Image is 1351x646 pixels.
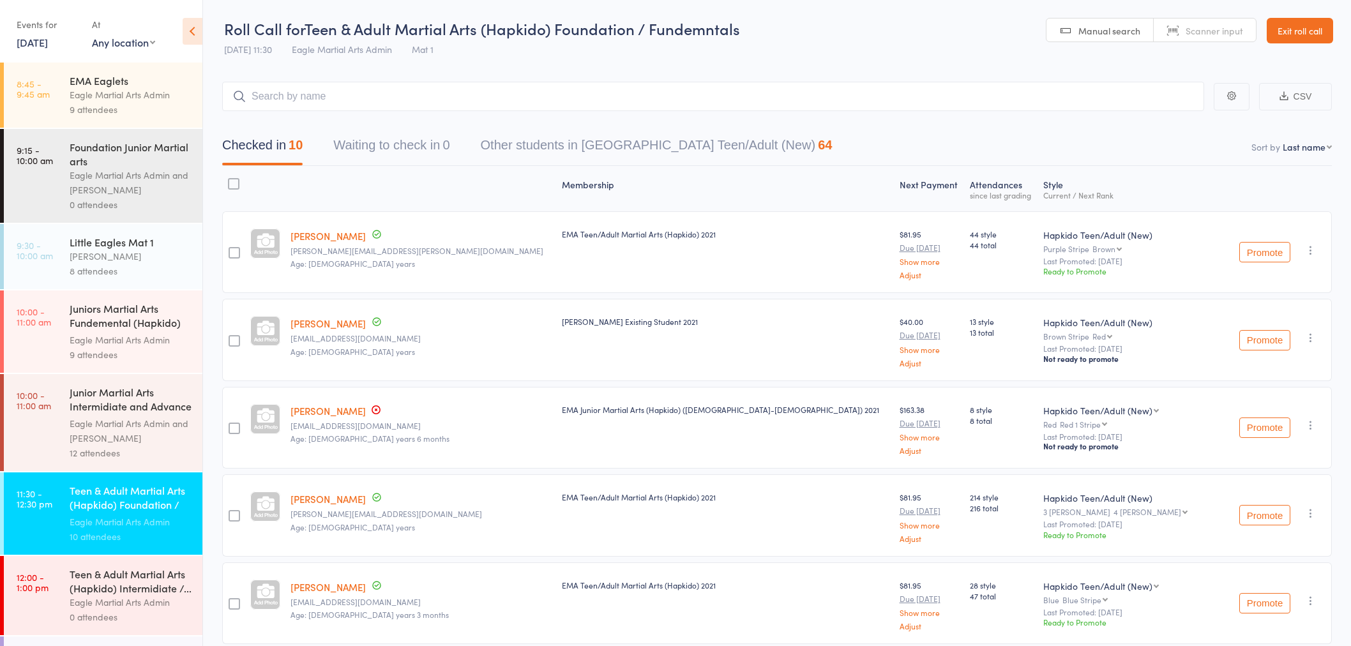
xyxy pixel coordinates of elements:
div: EMA Teen/Adult Martial Arts (Hapkido) 2021 [562,229,889,239]
div: Events for [17,14,79,35]
small: zen129318@gmail.com [291,334,552,343]
div: Hapkido Teen/Adult (New) [1043,229,1226,241]
button: Promote [1239,505,1290,525]
span: Scanner input [1186,24,1243,37]
span: 44 total [970,239,1033,250]
time: 11:30 - 12:30 pm [17,488,52,509]
div: since last grading [970,191,1033,199]
div: Eagle Martial Arts Admin [70,87,192,102]
div: Ready to Promote [1043,617,1226,627]
div: Purple Stripe [1043,244,1226,253]
div: Style [1038,172,1231,206]
div: 9 attendees [70,347,192,362]
div: EMA Junior Martial Arts (Hapkido) ([DEMOGRAPHIC_DATA]-[DEMOGRAPHIC_DATA]) 2021 [562,404,889,415]
span: Manual search [1078,24,1140,37]
div: 4 [PERSON_NAME] [1113,507,1181,516]
small: Last Promoted: [DATE] [1043,344,1226,353]
a: Adjust [900,534,960,543]
time: 12:00 - 1:00 pm [17,572,49,592]
button: Promote [1239,330,1290,350]
a: Adjust [900,622,960,630]
div: [PERSON_NAME] Existing Student 2021 [562,316,889,327]
div: 64 [818,138,832,152]
a: 12:00 -1:00 pmTeen & Adult Martial Arts (Hapkido) Intermidiate /...Eagle Martial Arts Admin0 atte... [4,556,202,635]
button: Checked in10 [222,131,303,165]
a: 11:30 -12:30 pmTeen & Adult Martial Arts (Hapkido) Foundation / F...Eagle Martial Arts Admin10 at... [4,472,202,555]
a: [PERSON_NAME] [291,580,366,594]
span: Age: [DEMOGRAPHIC_DATA] years [291,258,415,269]
div: Ready to Promote [1043,529,1226,540]
div: Red [1043,420,1226,428]
a: Show more [900,608,960,617]
label: Sort by [1251,140,1280,153]
div: $163.38 [900,404,960,454]
div: $81.95 [900,229,960,279]
div: 10 [289,138,303,152]
a: [PERSON_NAME] [291,317,366,330]
div: Junior Martial Arts Intermidiate and Advance (Hap... [70,385,192,416]
small: Due [DATE] [900,243,960,252]
div: 8 attendees [70,264,192,278]
div: Eagle Martial Arts Admin and [PERSON_NAME] [70,416,192,446]
time: 10:00 - 11:00 am [17,390,51,410]
div: Hapkido Teen/Adult (New) [1043,404,1152,417]
span: Age: [DEMOGRAPHIC_DATA] years [291,346,415,357]
span: 47 total [970,590,1033,601]
span: Mat 1 [412,43,434,56]
a: Show more [900,345,960,354]
div: Red [1092,332,1106,340]
span: 216 total [970,502,1033,513]
div: Teen & Adult Martial Arts (Hapkido) Intermidiate /... [70,567,192,595]
div: 9 attendees [70,102,192,117]
a: [PERSON_NAME] [291,492,366,506]
time: 9:30 - 10:00 am [17,240,53,260]
span: [DATE] 11:30 [224,43,272,56]
div: Brown [1092,244,1115,253]
div: Juniors Martial Arts Fundemental (Hapkido) Mat 2 [70,301,192,333]
span: 13 total [970,327,1033,338]
time: 8:45 - 9:45 am [17,79,50,99]
small: Due [DATE] [900,594,960,603]
button: Promote [1239,242,1290,262]
div: $81.95 [900,580,960,630]
div: Eagle Martial Arts Admin and [PERSON_NAME] [70,168,192,197]
span: Roll Call for [224,18,305,39]
span: 13 style [970,316,1033,327]
small: jaykay21089@gmail.com [291,421,552,430]
a: 9:30 -10:00 amLittle Eagles Mat 1[PERSON_NAME]8 attendees [4,224,202,289]
div: Next Payment [894,172,965,206]
a: Show more [900,521,960,529]
a: [PERSON_NAME] [291,404,366,417]
div: Hapkido Teen/Adult (New) [1043,492,1226,504]
div: EMA Eaglets [70,73,192,87]
div: Teen & Adult Martial Arts (Hapkido) Foundation / F... [70,483,192,515]
div: Membership [557,172,894,206]
div: 3 [PERSON_NAME] [1043,507,1226,516]
a: Adjust [900,359,960,367]
small: Hjconstructions.renovation@gmail.com [291,597,552,606]
div: At [92,14,155,35]
div: 0 attendees [70,610,192,624]
div: Ready to Promote [1043,266,1226,276]
span: 214 style [970,492,1033,502]
div: Eagle Martial Arts Admin [70,515,192,529]
a: Adjust [900,271,960,279]
div: Brown Stripe [1043,332,1226,340]
small: Due [DATE] [900,419,960,428]
div: EMA Teen/Adult Martial Arts (Hapkido) 2021 [562,580,889,590]
div: 12 attendees [70,446,192,460]
div: $81.95 [900,492,960,542]
div: Hapkido Teen/Adult (New) [1043,580,1152,592]
div: 0 attendees [70,197,192,212]
small: Last Promoted: [DATE] [1043,520,1226,529]
span: Teen & Adult Martial Arts (Hapkido) Foundation / Fundemntals [305,18,740,39]
div: Atten­dances [965,172,1038,206]
div: Current / Next Rank [1043,191,1226,199]
a: Exit roll call [1267,18,1333,43]
div: Eagle Martial Arts Admin [70,333,192,347]
div: EMA Teen/Adult Martial Arts (Hapkido) 2021 [562,492,889,502]
div: Little Eagles Mat 1 [70,235,192,249]
div: Last name [1283,140,1325,153]
a: 9:15 -10:00 amFoundation Junior Martial artsEagle Martial Arts Admin and [PERSON_NAME]0 attendees [4,129,202,223]
a: 10:00 -11:00 amJuniors Martial Arts Fundemental (Hapkido) Mat 2Eagle Martial Arts Admin9 attendees [4,290,202,373]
